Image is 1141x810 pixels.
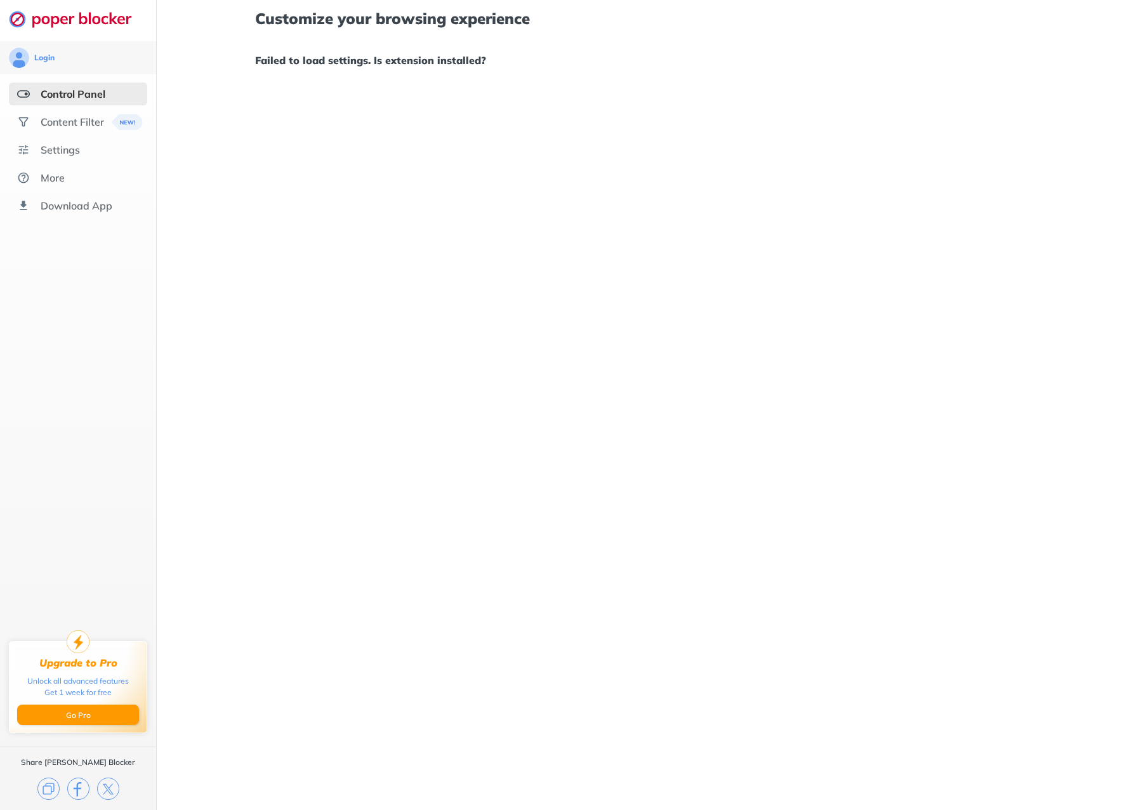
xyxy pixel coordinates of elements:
img: menuBanner.svg [112,114,143,130]
div: Upgrade to Pro [39,657,117,669]
div: Download App [41,199,112,212]
div: Share [PERSON_NAME] Blocker [21,757,135,767]
img: facebook.svg [67,778,89,800]
img: upgrade-to-pro.svg [67,630,89,653]
div: More [41,171,65,184]
h1: Failed to load settings. Is extension installed? [255,52,1043,69]
div: Settings [41,143,80,156]
img: download-app.svg [17,199,30,212]
img: settings.svg [17,143,30,156]
img: logo-webpage.svg [9,10,145,28]
div: Content Filter [41,116,104,128]
div: Get 1 week for free [44,687,112,698]
img: copy.svg [37,778,60,800]
img: features-selected.svg [17,88,30,100]
button: Go Pro [17,705,139,725]
div: Unlock all advanced features [27,675,129,687]
div: Login [34,53,55,63]
img: x.svg [97,778,119,800]
h1: Customize your browsing experience [255,10,1043,27]
img: about.svg [17,171,30,184]
div: Control Panel [41,88,105,100]
img: social.svg [17,116,30,128]
img: avatar.svg [9,48,29,68]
